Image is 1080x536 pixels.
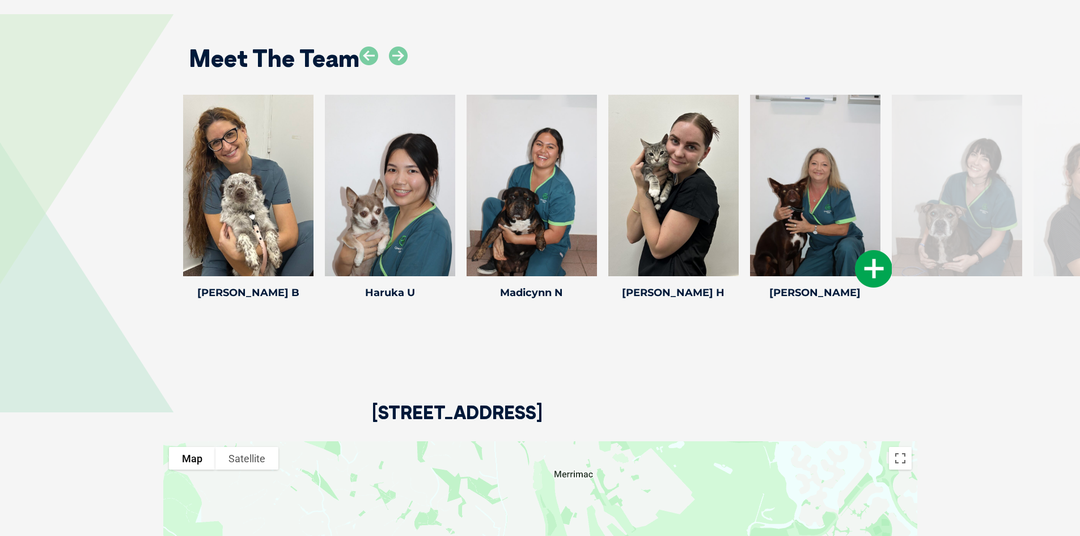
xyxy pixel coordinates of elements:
[372,403,543,441] h2: [STREET_ADDRESS]
[325,288,455,298] h4: Haruka U
[169,447,215,470] button: Show street map
[189,47,359,70] h2: Meet The Team
[608,288,739,298] h4: [PERSON_NAME] H
[183,288,314,298] h4: [PERSON_NAME] B
[215,447,278,470] button: Show satellite imagery
[467,288,597,298] h4: Madicynn N
[750,288,880,298] h4: [PERSON_NAME]
[1058,52,1069,63] button: Search
[889,447,912,470] button: Toggle fullscreen view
